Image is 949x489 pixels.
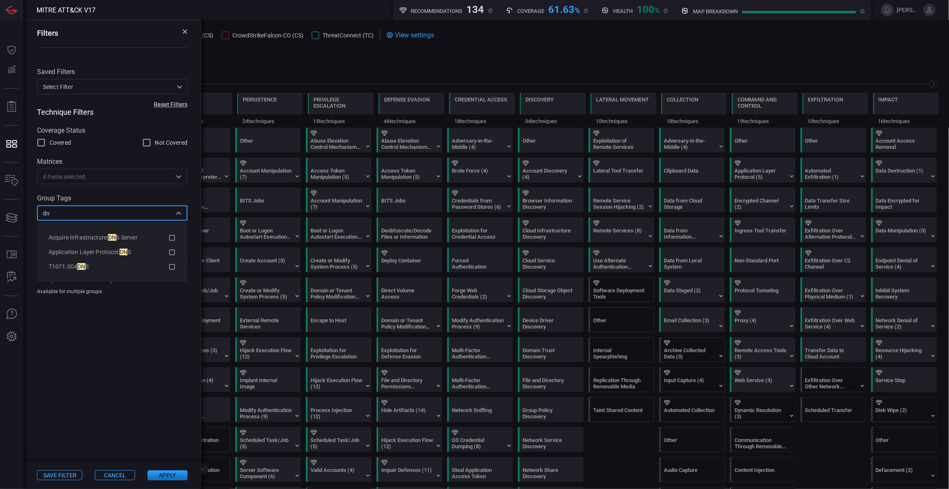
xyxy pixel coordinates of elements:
[148,470,187,480] button: Apply
[730,337,796,362] div: T1219: Remote Access Tools
[381,227,433,240] div: Deobfuscate/Decode Files or Information
[589,128,654,153] div: T1210: Exploitation of Remote Services
[306,337,372,362] div: T1068: Exploitation for Privilege Escalation
[518,427,584,452] div: T1046: Network Service Discovery
[42,259,182,274] li: T1071.004 DNS
[805,138,857,150] div: Other
[525,96,554,103] div: Discovery
[377,188,442,212] div: T1197: BITS Jobs
[37,68,187,76] label: Saved Filters
[311,287,362,300] div: Domain or Tenant Policy Modification (2)
[575,6,580,15] span: %
[37,470,82,480] button: Save Filter
[43,84,73,90] span: Select filter
[591,114,656,128] div: 10 techniques
[523,227,574,240] div: Cloud Infrastructure Discovery
[805,257,857,270] div: Exfiltration Over C2 Channel
[37,126,187,134] label: Coverage Status
[589,397,654,422] div: T1080: Taint Shared Content (Not covered)
[377,397,442,422] div: T1564: Hide Artifacts
[801,337,866,362] div: T1537: Transfer Data to Cloud Account
[693,8,738,15] h5: map breakdown
[452,168,504,180] div: Brute Force (4)
[520,114,586,128] div: 34 techniques
[306,277,372,302] div: T1484: Domain or Tenant Policy Modification
[49,138,71,147] span: Covered
[377,217,442,242] div: T1140: Deobfuscate/Decode Files or Information
[732,93,798,128] div: TA0011: Command and Control
[659,128,725,153] div: T1557: Adversary-in-the-Middle
[593,138,645,150] div: Exploitation of Remote Services
[661,93,727,128] div: TA0009: Collection
[659,158,725,183] div: T1115: Clipboard Data
[735,198,786,210] div: Encrypted Channel (2)
[311,198,362,210] div: Account Manipulation (7)
[155,138,187,147] span: Not Covered
[306,457,372,482] div: T1078: Valid Accounts
[173,207,185,219] button: Close
[518,397,584,422] div: T1615: Group Policy Discovery
[235,307,301,332] div: T1133: External Remote Services
[518,277,584,302] div: T1619: Cloud Storage Object Discovery
[518,367,584,392] div: T1083: File and Directory Discovery
[593,168,645,180] div: Lateral Tool Transfer
[876,317,928,330] div: Network Denial of Service (2)
[42,230,182,245] li: Acquire Infrastructure: DNS Server
[2,304,22,324] button: Ask Us A Question
[311,138,362,150] div: Abuse Elevation Control Mechanism (6)
[593,227,645,240] div: Remote Services (8)
[523,198,574,210] div: Browser Information Discovery
[871,217,937,242] div: T1565: Data Manipulation
[523,138,574,150] div: Other
[240,168,292,180] div: Account Manipulation (7)
[2,134,22,154] button: MITRE - Detection Posture
[235,247,301,272] div: T1136: Create Account
[730,188,796,212] div: T1573: Encrypted Channel
[379,114,444,128] div: 46 techniques
[237,93,303,128] div: TA0003: Persistence
[379,93,444,128] div: TA0005: Defense Evasion
[659,188,725,212] div: T1530: Data from Cloud Storage
[664,347,716,360] div: Archive Collected Data (3)
[306,188,372,212] div: T1098: Account Manipulation
[518,188,584,212] div: T1217: Browser Information Discovery
[730,277,796,302] div: T1572: Protocol Tunneling
[659,307,725,332] div: T1114: Email Collection
[165,217,230,242] div: T1610: Deploy Container
[377,247,442,272] div: T1610: Deploy Container
[589,337,654,362] div: T1534: Internal Spearphishing (Not covered)
[589,247,654,272] div: T1550: Use Alternate Authentication Material
[395,31,434,39] span: View settings
[730,427,796,452] div: T1092: Communication Through Removable Media (Not covered)
[801,307,866,332] div: T1567: Exfiltration Over Web Service
[518,457,584,482] div: T1135: Network Share Discovery
[667,96,698,103] div: Collection
[730,367,796,392] div: T1102: Web Service
[306,397,372,422] div: T1055: Process Injection
[39,208,171,218] input: Select Group Tags
[449,114,515,128] div: 18 techniques
[518,247,584,272] div: T1526: Cloud Service Discovery
[377,457,442,482] div: T1562: Impair Defenses
[381,377,433,390] div: File and Directory Permissions Modification (2)
[452,347,504,360] div: Multi-Factor Authentication Interception
[871,397,937,422] div: T1561: Disk Wipe
[452,138,504,150] div: Adversary-in-the-Middle (4)
[801,128,866,153] div: Other
[447,188,513,212] div: T1555: Credentials from Password Stores
[589,307,654,332] div: Other (Not covered)
[664,257,716,270] div: Data from Local System
[243,96,277,103] div: Persistence
[735,138,786,150] div: Other
[871,188,937,212] div: T1486: Data Encrypted for Impact
[452,257,504,270] div: Forced Authentication
[518,337,584,362] div: T1482: Domain Trust Discovery
[730,457,796,482] div: T1659: Content Injection (Not covered)
[876,168,928,180] div: Data Destruction (1)
[735,317,786,330] div: Proxy (4)
[43,173,85,181] span: 4 Items selected
[449,93,515,128] div: TA0006: Credential Access
[661,114,727,128] div: 18 techniques
[311,227,362,240] div: Boot or Logon Autostart Execution (14)
[664,317,716,330] div: Email Collection (3)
